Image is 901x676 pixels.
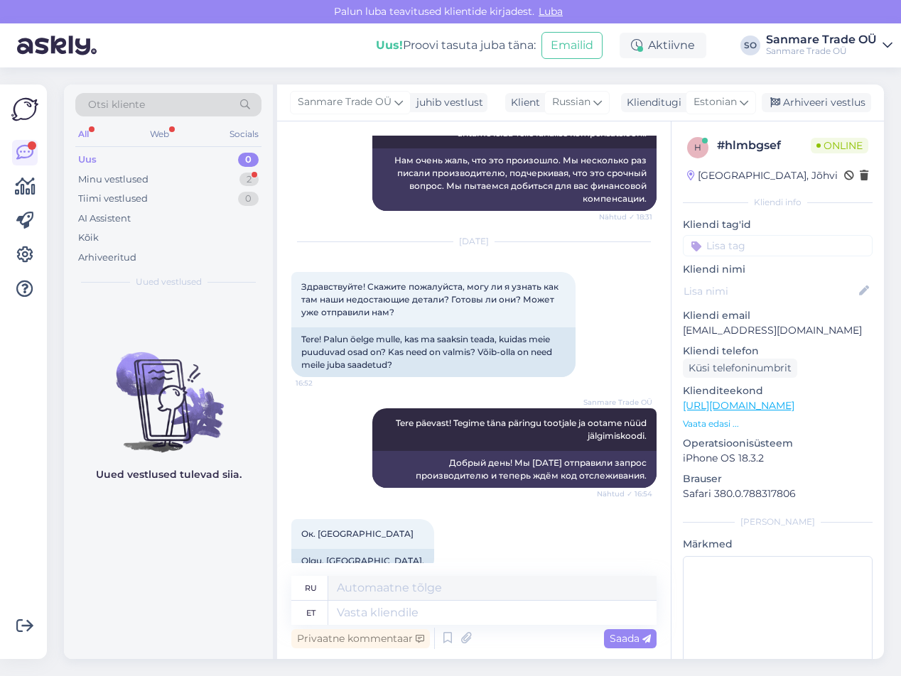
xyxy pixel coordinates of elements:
div: Web [147,125,172,143]
input: Lisa nimi [684,283,856,299]
div: Kliendi info [683,196,873,209]
div: et [306,601,315,625]
p: Kliendi tag'id [683,217,873,232]
div: Добрый день! Мы [DATE] отправили запрос производителю и теперь ждём код отслеживания. [372,451,657,488]
div: Klienditugi [621,95,681,110]
div: juhib vestlust [411,95,483,110]
div: Minu vestlused [78,173,149,187]
span: Luba [534,5,567,18]
div: Tere! Palun öelge mulle, kas ma saaksin teada, kuidas meie puuduvad osad on? Kas need on valmis? ... [291,327,576,377]
p: Operatsioonisüsteem [683,436,873,451]
div: Aktiivne [620,33,706,58]
div: [DATE] [291,235,657,248]
div: Olgu. [GEOGRAPHIC_DATA]. [291,549,434,573]
span: h [694,142,701,153]
span: Nähtud ✓ 16:54 [597,489,652,499]
a: [URL][DOMAIN_NAME] [683,399,794,412]
a: Sanmare Trade OÜSanmare Trade OÜ [766,34,892,57]
div: Нам очень жаль, что это произошло. Мы несколько раз писали производителю, подчеркивая, что это ср... [372,148,657,211]
div: Tiimi vestlused [78,192,148,206]
span: Sanmare Trade OÜ [583,397,652,408]
div: Sanmare Trade OÜ [766,45,877,57]
div: AI Assistent [78,212,131,226]
div: Proovi tasuta juba täna: [376,37,536,54]
div: [GEOGRAPHIC_DATA], Jõhvi [687,168,838,183]
span: Tere päevast! Tegime täna päringu tootjale ja ootame nüüd jälgimiskoodi. [396,418,649,441]
p: [EMAIL_ADDRESS][DOMAIN_NAME] [683,323,873,338]
div: [PERSON_NAME] [683,516,873,528]
span: Estonian [694,94,737,110]
div: 2 [239,173,259,187]
span: Здравствуйте! Скажите пожалуйста, могу ли я узнать как там наши недостающие детали? Готовы ли они... [301,281,561,317]
p: iPhone OS 18.3.2 [683,451,873,466]
button: Emailid [541,32,603,59]
div: ru [305,576,317,600]
div: Privaatne kommentaar [291,629,430,648]
div: Sanmare Trade OÜ [766,34,877,45]
div: All [75,125,92,143]
span: Nähtud ✓ 18:31 [599,212,652,222]
div: SO [740,36,760,55]
p: Klienditeekond [683,383,873,398]
span: 16:52 [296,378,349,388]
p: Brauser [683,471,873,486]
div: # hlmbgsef [717,137,811,154]
div: Kõik [78,231,99,245]
p: Kliendi telefon [683,344,873,359]
img: No chats [64,327,273,454]
span: Ок. [GEOGRAPHIC_DATA] [301,528,414,539]
span: Otsi kliente [88,97,145,112]
div: Socials [227,125,261,143]
span: Online [811,138,868,153]
span: Uued vestlused [136,276,202,288]
div: 0 [238,192,259,206]
span: Saada [610,632,651,645]
img: Askly Logo [11,96,38,123]
span: Sanmare Trade OÜ [298,94,392,110]
p: Märkmed [683,537,873,552]
div: 0 [238,153,259,167]
div: Arhiveeri vestlus [762,93,871,112]
p: Vaata edasi ... [683,418,873,430]
div: Klient [505,95,540,110]
span: Russian [552,94,590,110]
p: Uued vestlused tulevad siia. [96,467,242,482]
div: Arhiveeritud [78,251,136,265]
p: Kliendi nimi [683,262,873,277]
b: Uus! [376,38,403,52]
p: Kliendi email [683,308,873,323]
input: Lisa tag [683,235,873,256]
div: Uus [78,153,97,167]
p: Safari 380.0.788317806 [683,486,873,501]
div: Küsi telefoninumbrit [683,359,797,378]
